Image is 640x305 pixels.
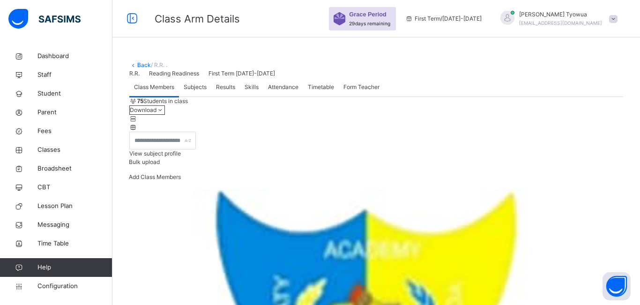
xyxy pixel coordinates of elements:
[37,52,112,61] span: Dashboard
[129,158,160,165] span: Bulk upload
[519,20,602,26] span: [EMAIL_ADDRESS][DOMAIN_NAME]
[208,70,275,77] span: First Term [DATE]-[DATE]
[334,12,345,25] img: sticker-purple.71386a28dfed39d6af7621340158ba97.svg
[519,10,602,19] span: [PERSON_NAME] Tyowua
[603,272,631,300] button: Open asap
[37,108,112,117] span: Parent
[8,9,81,29] img: safsims
[155,13,240,25] span: Class Arm Details
[37,183,112,192] span: CBT
[37,70,112,80] span: Staff
[137,97,188,105] span: Students in class
[37,282,112,291] span: Configuration
[184,83,207,91] span: Subjects
[37,126,112,136] span: Fees
[37,220,112,230] span: Messaging
[134,83,174,91] span: Class Members
[37,263,112,272] span: Help
[308,83,334,91] span: Timetable
[349,21,390,26] span: 29 days remaining
[405,15,482,23] span: session/term information
[37,239,112,248] span: Time Table
[129,173,181,180] span: Add Class Members
[343,83,380,91] span: Form Teacher
[37,201,112,211] span: Lesson Plan
[268,83,298,91] span: Attendance
[137,61,151,68] a: Back
[37,164,112,173] span: Broadsheet
[129,70,140,77] span: R.R.
[151,61,167,68] span: / R.R. .
[37,145,112,155] span: Classes
[491,10,622,27] div: LorettaTyowua
[349,10,387,19] span: Grace Period
[37,89,112,98] span: Student
[137,98,143,104] b: 75
[149,70,199,77] span: Reading Readiness
[245,83,259,91] span: Skills
[130,106,156,113] span: Download
[129,150,181,157] span: View subject profile
[216,83,235,91] span: Results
